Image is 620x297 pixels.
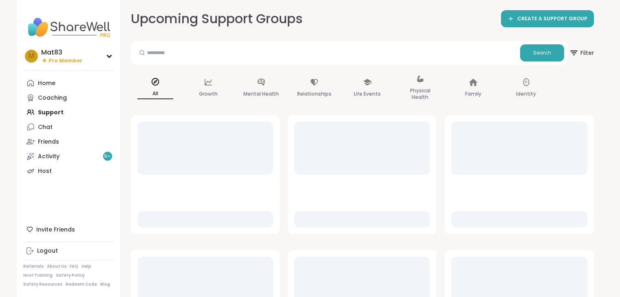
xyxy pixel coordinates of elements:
[501,10,594,27] a: CREATE A SUPPORT GROUP
[516,89,536,99] p: Identity
[23,264,44,269] a: Referrals
[23,149,114,164] a: Activity9+
[402,86,438,102] p: Physical Health
[29,51,34,61] span: M
[23,273,53,278] a: Host Training
[23,282,62,287] a: Safety Resources
[37,247,58,255] div: Logout
[23,13,114,41] img: ShareWell Nav Logo
[100,282,110,287] a: Blog
[47,264,66,269] a: About Us
[41,48,82,57] div: Mat83
[70,264,78,269] a: FAQ
[38,167,52,175] div: Host
[38,79,55,87] div: Home
[104,153,111,160] span: 9 +
[199,89,218,99] p: Growth
[38,123,53,131] div: Chat
[465,89,481,99] p: Family
[137,89,173,99] p: All
[297,89,331,99] p: Relationships
[23,244,114,258] a: Logout
[38,153,60,161] div: Activity
[569,43,594,63] span: Filter
[38,94,67,102] div: Coaching
[38,138,59,146] div: Friends
[517,15,587,22] span: CREATE A SUPPORT GROUP
[520,44,564,61] button: Search
[569,41,594,65] button: Filter
[23,120,114,134] a: Chat
[354,89,381,99] p: Life Events
[82,264,91,269] a: Help
[23,164,114,178] a: Host
[23,134,114,149] a: Friends
[23,90,114,105] a: Coaching
[243,89,279,99] p: Mental Health
[56,273,85,278] a: Safety Policy
[66,282,97,287] a: Redeem Code
[131,10,303,28] h2: Upcoming Support Groups
[23,222,114,237] div: Invite Friends
[49,57,82,64] span: Pro Member
[533,49,551,57] span: Search
[23,76,114,90] a: Home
